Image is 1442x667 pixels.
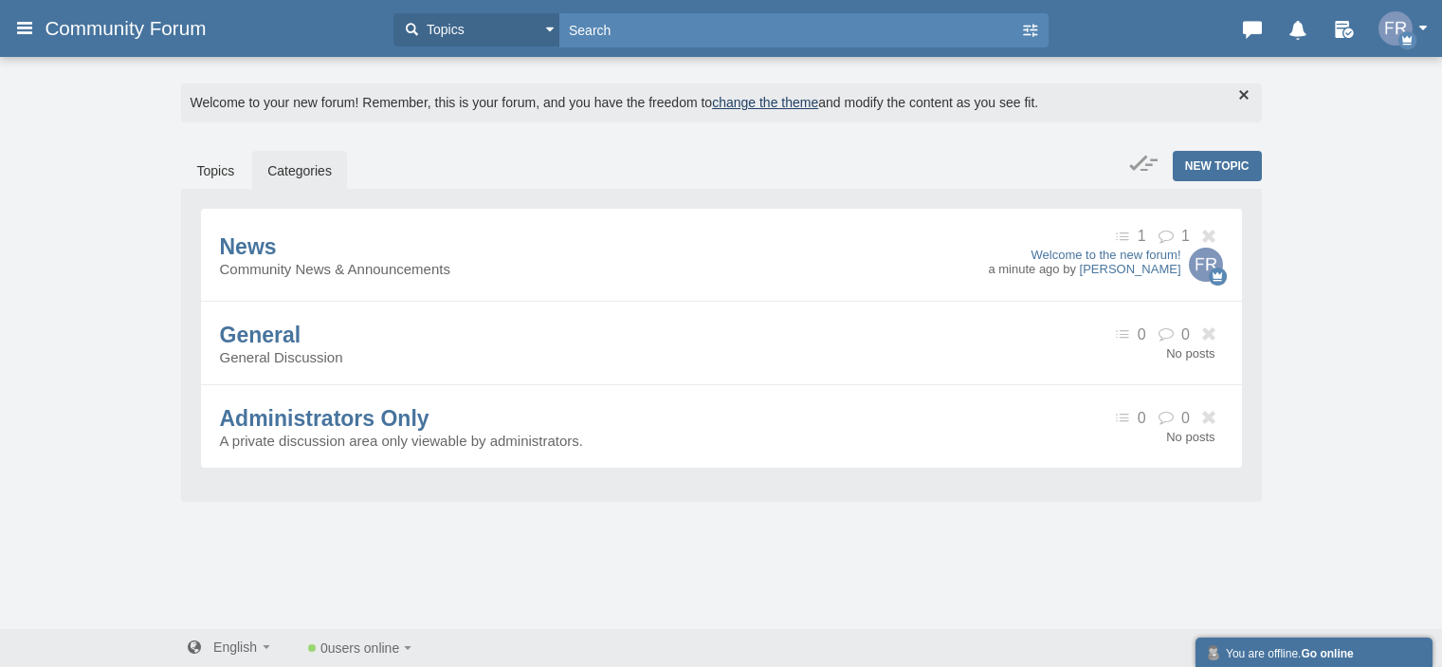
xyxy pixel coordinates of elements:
[1138,410,1146,427] span: 0
[1138,228,1146,245] span: 1
[1181,326,1190,343] span: 0
[988,262,1059,276] time: a minute ago
[328,640,400,656] span: users online
[308,640,411,656] a: 0
[1173,151,1262,181] a: New Topic
[393,13,559,46] button: Topics
[422,20,465,40] span: Topics
[220,406,429,431] a: Administrators Only
[252,151,347,191] a: Categories
[1189,248,1223,282] img: q8vXeQAAAAZJREFUAwDANSOfPJZbpwAAAABJRU5ErkJggg==
[45,11,384,46] a: Community Forum
[1181,228,1190,245] span: 1
[213,639,257,655] span: English
[1205,642,1423,662] div: You are offline.
[220,323,301,347] a: General
[988,248,1180,262] a: Welcome to the new forum!
[1138,326,1146,343] span: 0
[182,151,250,191] a: Topics
[559,13,1020,46] input: Search
[712,95,818,110] a: change the theme
[45,17,220,40] span: Community Forum
[181,83,1262,122] div: Welcome to your new forum! Remember, this is your forum, and you have the freedom to and modify t...
[220,234,277,259] a: News
[1185,159,1250,173] span: New Topic
[1080,262,1181,276] a: [PERSON_NAME]
[1378,11,1413,46] img: q8vXeQAAAAZJREFUAwDANSOfPJZbpwAAAABJRU5ErkJggg==
[1181,410,1190,427] span: 0
[1301,647,1353,660] strong: Go online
